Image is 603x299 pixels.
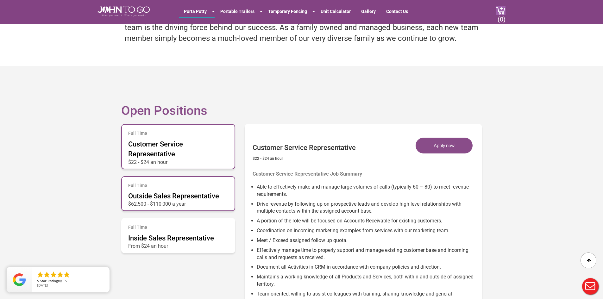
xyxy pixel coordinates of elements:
[128,192,219,200] span: Outside Sales Representative
[253,155,356,161] h6: $22 - $24 an hour
[257,225,477,234] li: Coordination on incoming marketing examples from services with our marketing team.
[578,274,603,299] button: Live Chat
[253,134,356,152] h3: Customer Service Representative
[36,271,44,278] li: 
[497,10,506,23] span: (0)
[257,234,477,244] li: Meet / Exceed assigned follow up quota.
[40,278,58,283] span: Star Rating
[416,138,477,153] a: Apply now
[37,278,39,283] span: 5
[121,173,235,215] a: Full Time Outside Sales Representative $62,500 - $110,000 a year
[128,140,183,158] span: Customer Service Representative
[496,6,506,15] img: cart a
[97,6,150,16] img: JOHN to go
[381,6,413,17] a: Contact Us
[37,279,104,283] span: by
[416,138,473,153] button: Apply now
[43,271,51,278] li: 
[257,215,477,225] li: A portion of the role will be focused on Accounts Receivable for existing customers.
[128,234,214,242] span: Inside Sales Representative
[13,273,26,286] img: Review Rating
[257,181,477,198] li: Able to effectively make and manage large volumes of calls (typically 60 – 80) to meet revenue re...
[253,167,477,174] p: Customer Service Representative Job Summary
[316,6,355,17] a: Unit Calculator
[356,6,380,17] a: Gallery
[125,11,478,57] p: [PERSON_NAME] To Go is the leading portable restroom company in [US_STATE] area, and our valued t...
[121,215,235,256] a: Full Time Inside Sales Representative From $24 an hour
[257,198,477,215] li: Drive revenue by following up on prospective leads and develop high level relationships with mult...
[128,201,228,204] p: $62,500 - $110,000 a year
[128,225,228,230] h6: Full Time
[62,278,67,283] span: T S
[179,6,211,17] a: Porta Potty
[216,6,259,17] a: Portable Trailers
[56,271,64,278] li: 
[128,183,228,188] h6: Full Time
[257,261,477,271] li: Document all Activities in CRM in accordance with company policies and direction.
[263,6,312,17] a: Temporary Fencing
[50,271,57,278] li: 
[121,121,235,172] a: Full Time Customer Service Representative $22 - $24 an hour
[128,131,228,136] h6: Full Time
[257,271,477,288] li: Maintains a working knowledge of all Products and Services, both within and outside of assigned t...
[128,159,228,162] p: $22 - $24 an hour
[257,244,477,261] li: Effectively manage time to properly support and manage existing customer base and incoming calls ...
[128,243,228,246] p: From $24 an hour
[63,271,71,278] li: 
[37,283,48,288] span: [DATE]
[121,85,482,118] h2: Open Positions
